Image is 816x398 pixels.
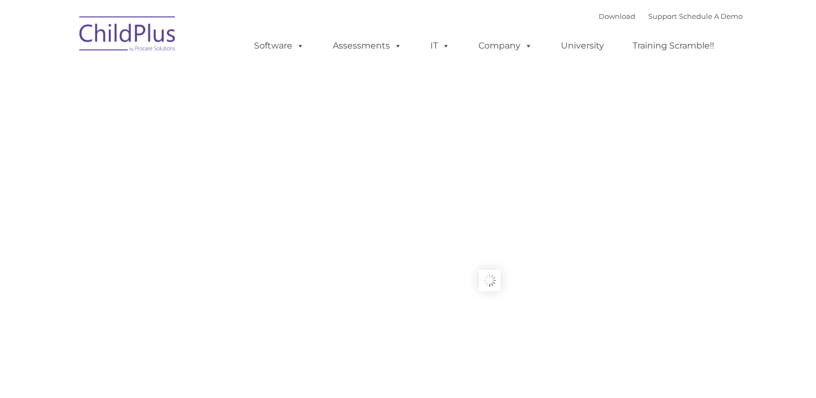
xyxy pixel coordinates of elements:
[622,35,725,57] a: Training Scramble!!
[243,35,315,57] a: Software
[322,35,413,57] a: Assessments
[420,35,461,57] a: IT
[599,12,635,20] a: Download
[599,12,743,20] font: |
[468,35,543,57] a: Company
[550,35,615,57] a: University
[679,12,743,20] a: Schedule A Demo
[74,9,182,63] img: ChildPlus by Procare Solutions
[648,12,677,20] a: Support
